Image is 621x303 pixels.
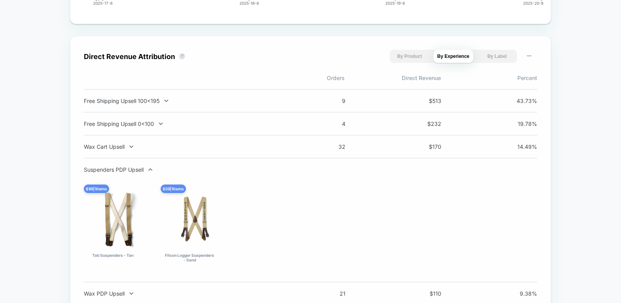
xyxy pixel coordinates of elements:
span: 43.73 % [502,98,537,104]
span: 32 [310,143,345,150]
span: 9 [310,98,345,104]
div: $ 99 | 1 items [84,185,109,193]
div: $ 59 | 1 items [161,185,186,193]
div: Free Shipping Upsell 0<100 [84,120,288,127]
button: By Experience [434,50,474,63]
div: Direct Revenue Attribution [84,52,175,61]
tspan: 2025-18-8 [239,1,259,5]
button: ? [179,53,185,59]
span: 21 [310,290,345,297]
span: Direct Revenue [345,75,441,81]
div: Free Shipping Upsell 100<195 [84,98,288,104]
div: Filson Logger Suspenders - Sand [165,253,215,262]
div: Wax PDP Upsell [84,290,288,297]
span: 19.78 % [502,120,537,127]
span: $ 170 [406,143,441,150]
button: By Label [477,50,517,63]
span: Orders [248,75,345,81]
div: Wax Cart Upsell [84,143,288,150]
img: Tab Suspenders - Tan [88,188,149,250]
tspan: 2025-17-8 [93,1,113,5]
img: Filson Logger Suspenders - Sand [165,188,226,250]
tspan: 2025-20-8 [523,1,543,5]
span: $ 513 [406,98,441,104]
button: By Product [390,50,430,63]
span: $ 110 [406,290,441,297]
span: 9.38 % [502,290,537,297]
div: Suspenders PDP Upsell [84,166,288,173]
tspan: 2025-19-8 [385,1,405,5]
div: Tab Suspenders - Tan [88,253,138,262]
span: Percent [441,75,537,81]
span: 14.49 % [502,143,537,150]
span: 4 [310,120,345,127]
span: $ 232 [406,120,441,127]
